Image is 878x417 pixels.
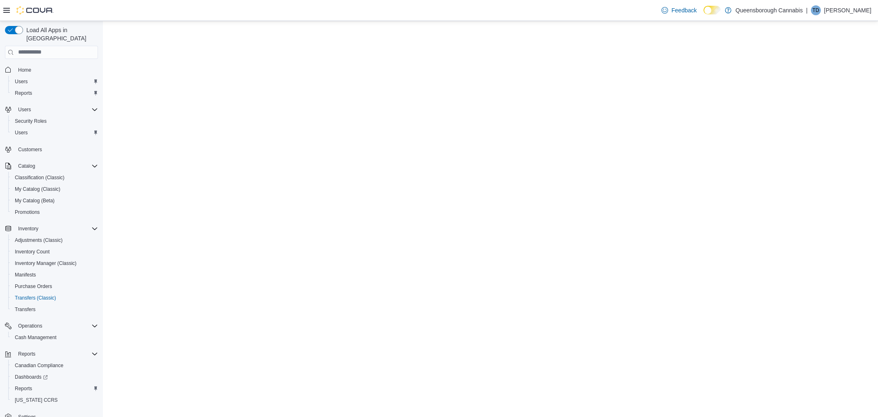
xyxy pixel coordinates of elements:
[703,6,721,14] input: Dark Mode
[15,306,35,313] span: Transfers
[12,333,98,342] span: Cash Management
[12,235,98,245] span: Adjustments (Classic)
[2,64,101,76] button: Home
[18,106,31,113] span: Users
[12,196,58,206] a: My Catalog (Beta)
[12,116,98,126] span: Security Roles
[15,145,45,155] a: Customers
[15,349,98,359] span: Reports
[8,183,101,195] button: My Catalog (Classic)
[8,172,101,183] button: Classification (Classic)
[2,320,101,332] button: Operations
[671,6,696,14] span: Feedback
[15,283,52,290] span: Purchase Orders
[12,128,98,138] span: Users
[12,395,61,405] a: [US_STATE] CCRS
[8,246,101,258] button: Inventory Count
[8,87,101,99] button: Reports
[12,372,51,382] a: Dashboards
[8,394,101,406] button: [US_STATE] CCRS
[811,5,821,15] div: Tanya Doyle
[15,129,28,136] span: Users
[8,383,101,394] button: Reports
[18,163,35,169] span: Catalog
[736,5,803,15] p: Queensborough Cannabis
[15,161,38,171] button: Catalog
[15,209,40,216] span: Promotions
[18,225,38,232] span: Inventory
[15,321,98,331] span: Operations
[12,293,98,303] span: Transfers (Classic)
[12,128,31,138] a: Users
[15,272,36,278] span: Manifests
[12,361,67,370] a: Canadian Compliance
[15,224,42,234] button: Inventory
[12,173,68,183] a: Classification (Classic)
[12,384,98,394] span: Reports
[15,349,39,359] button: Reports
[15,295,56,301] span: Transfers (Classic)
[23,26,98,42] span: Load All Apps in [GEOGRAPHIC_DATA]
[15,118,47,124] span: Security Roles
[15,161,98,171] span: Catalog
[813,5,819,15] span: TD
[8,304,101,315] button: Transfers
[12,196,98,206] span: My Catalog (Beta)
[15,260,77,267] span: Inventory Manager (Classic)
[12,116,50,126] a: Security Roles
[12,258,80,268] a: Inventory Manager (Classic)
[12,207,43,217] a: Promotions
[8,127,101,138] button: Users
[12,281,98,291] span: Purchase Orders
[2,104,101,115] button: Users
[15,374,48,380] span: Dashboards
[8,206,101,218] button: Promotions
[8,195,101,206] button: My Catalog (Beta)
[2,223,101,234] button: Inventory
[8,371,101,383] a: Dashboards
[15,248,50,255] span: Inventory Count
[15,397,58,403] span: [US_STATE] CCRS
[2,348,101,360] button: Reports
[12,281,56,291] a: Purchase Orders
[18,351,35,357] span: Reports
[658,2,700,19] a: Feedback
[12,88,35,98] a: Reports
[15,78,28,85] span: Users
[12,173,98,183] span: Classification (Classic)
[15,385,32,392] span: Reports
[15,334,56,341] span: Cash Management
[12,258,98,268] span: Inventory Manager (Classic)
[8,281,101,292] button: Purchase Orders
[15,105,34,115] button: Users
[15,174,65,181] span: Classification (Classic)
[806,5,808,15] p: |
[2,160,101,172] button: Catalog
[8,269,101,281] button: Manifests
[15,186,61,192] span: My Catalog (Classic)
[12,305,98,314] span: Transfers
[12,77,31,87] a: Users
[12,270,39,280] a: Manifests
[15,105,98,115] span: Users
[15,144,98,155] span: Customers
[12,270,98,280] span: Manifests
[12,305,39,314] a: Transfers
[12,395,98,405] span: Washington CCRS
[15,90,32,96] span: Reports
[18,67,31,73] span: Home
[15,362,63,369] span: Canadian Compliance
[18,146,42,153] span: Customers
[15,237,63,244] span: Adjustments (Classic)
[12,88,98,98] span: Reports
[8,332,101,343] button: Cash Management
[12,372,98,382] span: Dashboards
[15,321,46,331] button: Operations
[18,323,42,329] span: Operations
[12,184,64,194] a: My Catalog (Classic)
[12,333,60,342] a: Cash Management
[8,360,101,371] button: Canadian Compliance
[12,247,98,257] span: Inventory Count
[15,65,35,75] a: Home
